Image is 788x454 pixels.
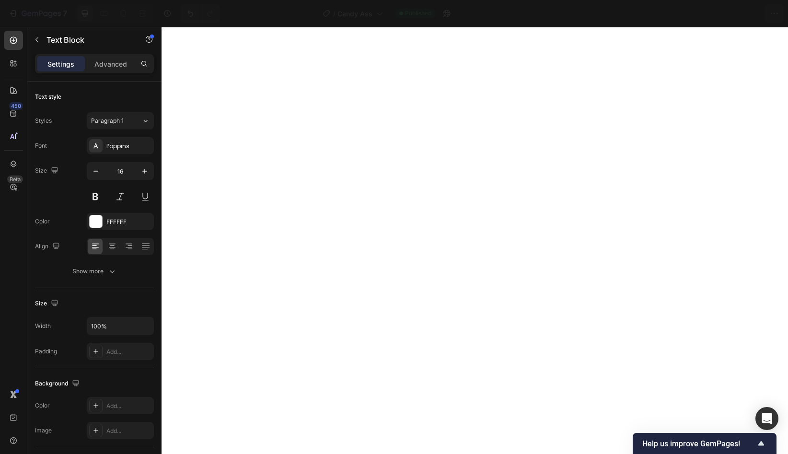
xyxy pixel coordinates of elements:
[46,34,128,46] p: Text Block
[47,59,74,69] p: Settings
[72,267,117,276] div: Show more
[63,8,67,19] p: 7
[35,377,81,390] div: Background
[7,175,23,183] div: Beta
[35,164,60,177] div: Size
[9,102,23,110] div: 450
[35,347,57,356] div: Padding
[337,9,372,19] span: Candy Ass
[35,240,62,253] div: Align
[106,427,151,435] div: Add...
[755,407,778,430] div: Open Intercom Messenger
[601,9,663,19] span: 1 product assigned
[106,402,151,410] div: Add...
[106,348,151,356] div: Add...
[35,401,50,410] div: Color
[94,59,127,69] p: Advanced
[162,27,788,454] iframe: Design area
[35,322,51,330] div: Width
[87,317,153,335] input: Auto
[593,4,685,23] button: 1 product assigned
[689,4,720,23] button: Save
[35,263,154,280] button: Show more
[35,297,60,310] div: Size
[35,426,52,435] div: Image
[181,4,220,23] div: Undo/Redo
[642,438,767,449] button: Show survey - Help us improve GemPages!
[724,4,765,23] button: Publish
[732,9,756,19] div: Publish
[697,10,713,18] span: Save
[35,217,50,226] div: Color
[333,9,336,19] span: /
[405,9,431,18] span: Published
[91,116,124,125] span: Paragraph 1
[106,218,151,226] div: FFFFFF
[106,142,151,151] div: Poppins
[35,93,61,101] div: Text style
[87,112,154,129] button: Paragraph 1
[35,116,52,125] div: Styles
[4,4,71,23] button: 7
[35,141,47,150] div: Font
[642,439,755,448] span: Help us improve GemPages!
